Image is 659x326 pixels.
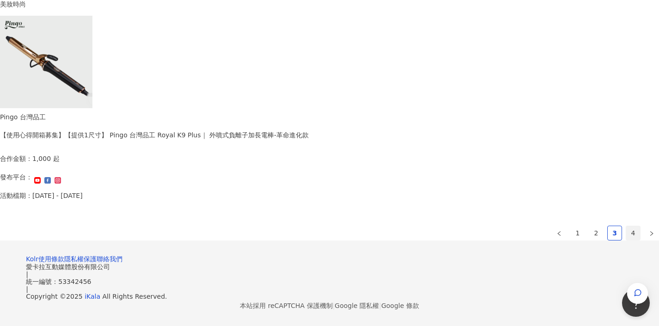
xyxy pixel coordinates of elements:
span: | [26,271,28,278]
a: 1 [571,226,585,240]
a: 隱私權保護 [64,255,97,263]
p: 1,000 起 [32,154,60,164]
a: iKala [85,293,100,300]
li: 4 [626,226,641,240]
iframe: Help Scout Beacon - Open [622,289,650,317]
a: 2 [589,226,603,240]
button: right [644,226,659,240]
li: 2 [589,226,604,240]
button: left [552,226,567,240]
li: 1 [570,226,585,240]
li: Next Page [644,226,659,240]
span: left [556,231,562,236]
a: Google 隱私權 [335,302,379,309]
a: 聯絡我們 [97,255,122,263]
a: Google 條款 [381,302,419,309]
li: Previous Page [552,226,567,240]
span: 本站採用 reCAPTCHA 保護機制 [240,300,419,311]
span: | [333,302,335,309]
div: 統一編號：53342456 [26,278,633,285]
a: 使用條款 [38,255,64,263]
div: 愛卡拉互動媒體股份有限公司 [26,263,633,271]
span: right [649,231,654,236]
a: 3 [608,226,622,240]
li: 3 [607,226,622,240]
span: | [26,285,28,293]
a: 4 [626,226,640,240]
a: Kolr [26,255,38,263]
span: | [379,302,381,309]
div: Copyright © 2025 All Rights Reserved. [26,293,633,300]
